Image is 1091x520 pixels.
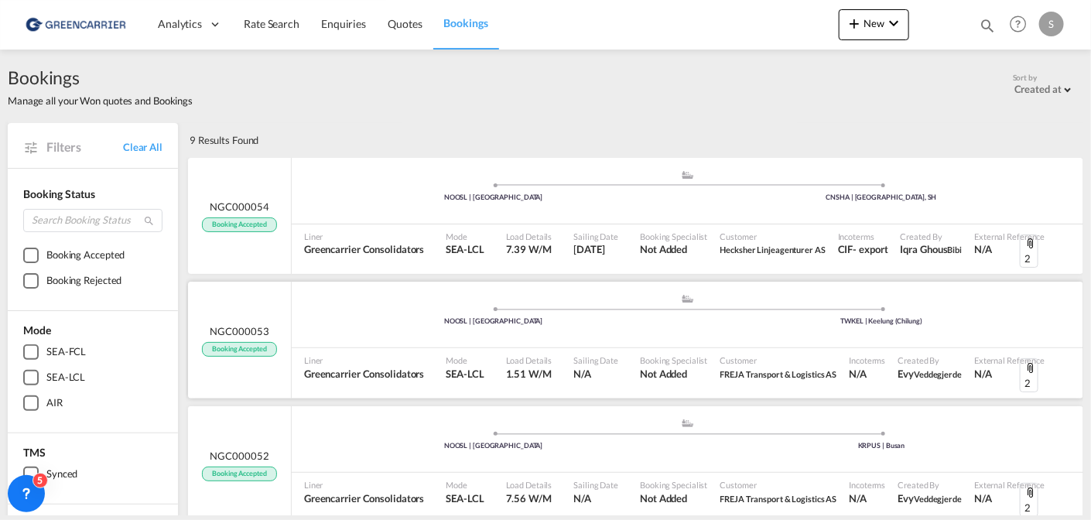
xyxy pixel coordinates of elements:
[210,200,268,214] span: NGC000054
[720,494,837,504] span: FREJA Transport & Logistics AS
[506,492,552,505] span: 7.56 W/M
[979,17,996,40] div: icon-magnify
[444,16,488,29] span: Bookings
[446,354,484,366] span: Mode
[688,441,1076,451] div: KRPUS | Busan
[1020,358,1038,392] div: 2
[506,354,552,366] span: Load Details
[720,491,837,505] span: FREJA Transport & Logistics AS
[720,354,837,366] span: Customer
[574,231,619,242] span: Sailing Date
[202,467,276,481] span: Booking Accepted
[210,449,268,463] span: NGC000052
[640,367,707,381] span: Not Added
[974,479,1045,491] span: External Reference
[446,242,484,256] span: SEA-LCL
[974,367,1045,381] span: N/A
[1014,83,1062,95] div: Created at
[974,354,1045,366] span: External Reference
[720,245,826,255] span: Hecksher Linjeagenturer AS
[679,171,697,179] md-icon: assets/icons/custom/ship-fill.svg
[720,369,837,379] span: FREJA Transport & Logistics AS
[850,354,886,366] span: Incoterms
[850,491,867,505] div: N/A
[23,370,162,385] md-checkbox: SEA-LCL
[210,324,268,338] span: NGC000053
[679,295,697,303] md-icon: assets/icons/custom/ship-fill.svg
[574,354,619,366] span: Sailing Date
[299,193,688,203] div: NOOSL | [GEOGRAPHIC_DATA]
[304,491,424,505] span: Greencarrier Consolidators
[720,479,837,491] span: Customer
[23,467,162,482] md-checkbox: Synced
[838,242,888,256] span: CIF export
[506,231,552,242] span: Load Details
[914,494,962,504] span: Veddegjerde
[839,9,909,40] button: icon-plus 400-fgNewicon-chevron-down
[446,367,484,381] span: SEA-LCL
[188,158,1083,275] div: NGC000054 Booking Accepted assets/icons/custom/ship-fill.svgassets/icons/custom/roll-o-plane.svgP...
[688,193,1076,203] div: CNSHA | [GEOGRAPHIC_DATA], SH
[23,395,162,411] md-checkbox: AIR
[23,209,162,232] input: Search Booking Status
[123,140,162,154] a: Clear All
[1024,362,1037,375] md-icon: icon-attachment
[850,479,886,491] span: Incoterms
[46,370,85,385] div: SEA-LCL
[679,419,697,427] md-icon: assets/icons/custom/ship-fill.svg
[46,344,86,360] div: SEA-FCL
[845,17,903,29] span: New
[158,16,202,32] span: Analytics
[688,316,1076,327] div: TWKEL | Keelung (Chilung)
[845,14,864,32] md-icon: icon-plus 400-fg
[1024,487,1037,499] md-icon: icon-attachment
[446,479,484,491] span: Mode
[46,139,123,156] span: Filters
[914,369,962,379] span: Veddegjerde
[8,94,193,108] span: Manage all your Won quotes and Bookings
[574,479,619,491] span: Sailing Date
[1005,11,1039,39] div: Help
[901,242,963,256] span: Iqra Ghous Bibi
[898,491,963,505] span: Evy Veddegjerde
[898,479,963,491] span: Created By
[898,367,963,381] span: Evy Veddegjerde
[853,242,888,256] div: - export
[898,354,963,366] span: Created By
[974,242,1045,256] span: N/A
[299,316,688,327] div: NOOSL | [GEOGRAPHIC_DATA]
[299,441,688,451] div: NOOSL | [GEOGRAPHIC_DATA]
[1020,234,1038,269] div: 2
[850,367,867,381] div: N/A
[23,323,51,337] span: Mode
[901,231,963,242] span: Created By
[506,243,552,255] span: 7.39 W/M
[720,367,837,381] span: FREJA Transport & Logistics AS
[884,14,903,32] md-icon: icon-chevron-down
[23,7,128,42] img: e39c37208afe11efa9cb1d7a6ea7d6f5.png
[190,123,259,157] div: 9 Results Found
[1024,238,1037,250] md-icon: icon-attachment
[304,231,424,242] span: Liner
[574,367,619,381] span: N/A
[304,354,424,366] span: Liner
[640,242,707,256] span: Not Added
[974,231,1045,242] span: External Reference
[838,231,888,242] span: Incoterms
[143,215,155,227] md-icon: icon-magnify
[574,242,619,256] span: 24 Aug 2025
[838,242,853,256] div: CIF
[46,395,63,411] div: AIR
[46,273,121,289] div: Booking Rejected
[202,342,276,357] span: Booking Accepted
[46,467,77,482] div: Synced
[304,242,424,256] span: Greencarrier Consolidators
[202,217,276,232] span: Booking Accepted
[640,354,707,366] span: Booking Specialist
[979,17,996,34] md-icon: icon-magnify
[8,65,193,90] span: Bookings
[304,479,424,491] span: Liner
[23,446,46,459] span: TMS
[1013,72,1037,83] span: Sort by
[23,344,162,360] md-checkbox: SEA-FCL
